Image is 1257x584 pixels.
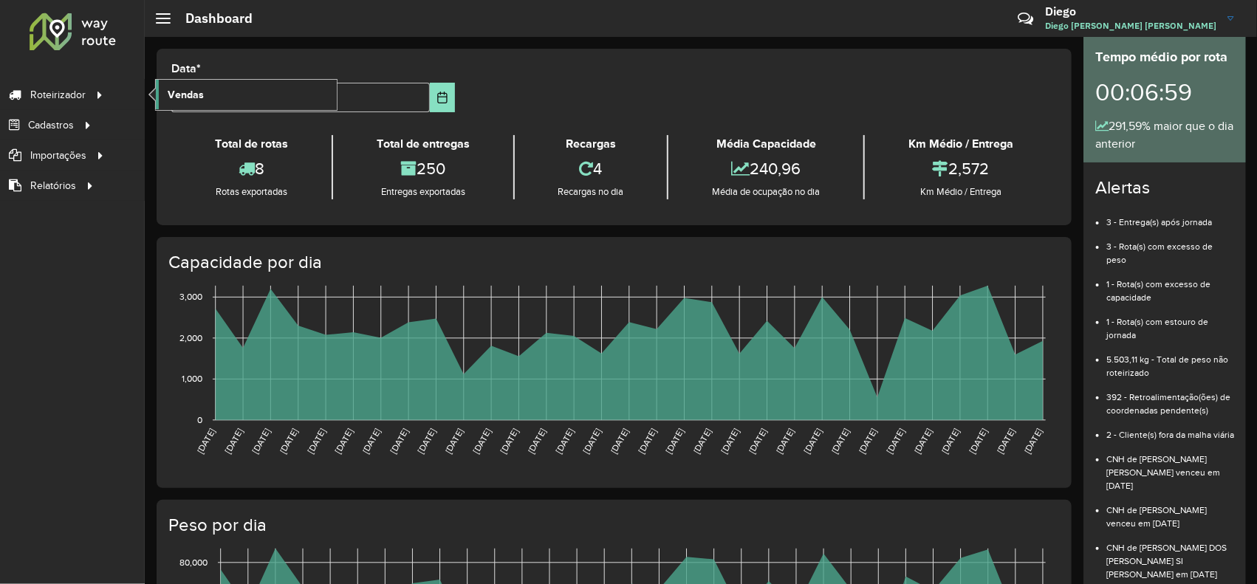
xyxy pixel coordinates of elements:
[333,427,355,456] text: [DATE]
[175,135,328,153] div: Total de rotas
[28,117,74,133] span: Cadastros
[912,427,934,456] text: [DATE]
[1106,530,1234,581] li: CNH de [PERSON_NAME] DOS [PERSON_NAME] SI [PERSON_NAME] em [DATE]
[518,185,664,199] div: Recargas no dia
[609,427,630,456] text: [DATE]
[637,427,658,456] text: [DATE]
[1106,229,1234,267] li: 3 - Rota(s) com excesso de peso
[179,557,208,567] text: 80,000
[182,374,202,384] text: 1,000
[171,60,201,78] label: Data
[179,292,202,302] text: 3,000
[1106,342,1234,379] li: 5.503,11 kg - Total de peso não roteirizado
[1106,379,1234,417] li: 392 - Retroalimentação(ões) de coordenadas pendente(s)
[869,153,1053,185] div: 2,572
[719,427,741,456] text: [DATE]
[672,135,860,153] div: Média Capacidade
[995,427,1016,456] text: [DATE]
[30,87,86,103] span: Roteirizador
[168,252,1057,273] h4: Capacidade por dia
[179,333,202,343] text: 2,000
[1106,417,1234,442] li: 2 - Cliente(s) fora da malha viária
[337,153,510,185] div: 250
[197,415,202,425] text: 0
[223,427,244,456] text: [DATE]
[430,83,455,112] button: Choose Date
[775,427,796,456] text: [DATE]
[1106,304,1234,342] li: 1 - Rota(s) com estouro de jornada
[1106,492,1234,530] li: CNH de [PERSON_NAME] venceu em [DATE]
[554,427,575,456] text: [DATE]
[1023,427,1044,456] text: [DATE]
[443,427,465,456] text: [DATE]
[168,515,1057,536] h4: Peso por dia
[175,185,328,199] div: Rotas exportadas
[1095,177,1234,199] h4: Alertas
[664,427,685,456] text: [DATE]
[278,427,299,456] text: [DATE]
[672,153,860,185] div: 240,96
[829,427,851,456] text: [DATE]
[30,148,86,163] span: Importações
[168,87,204,103] span: Vendas
[388,427,410,456] text: [DATE]
[1095,47,1234,67] div: Tempo médio por rota
[30,178,76,193] span: Relatórios
[1045,4,1216,18] h3: Diego
[869,185,1053,199] div: Km Médio / Entrega
[156,80,337,109] a: Vendas
[416,427,437,456] text: [DATE]
[692,427,713,456] text: [DATE]
[337,185,510,199] div: Entregas exportadas
[306,427,327,456] text: [DATE]
[1106,205,1234,229] li: 3 - Entrega(s) após jornada
[250,427,272,456] text: [DATE]
[360,427,382,456] text: [DATE]
[672,185,860,199] div: Média de ocupação no dia
[747,427,768,456] text: [DATE]
[802,427,823,456] text: [DATE]
[885,427,906,456] text: [DATE]
[857,427,879,456] text: [DATE]
[499,427,520,456] text: [DATE]
[1010,3,1041,35] a: Contato Rápido
[195,427,216,456] text: [DATE]
[581,427,603,456] text: [DATE]
[1095,67,1234,117] div: 00:06:59
[1106,442,1234,492] li: CNH de [PERSON_NAME] [PERSON_NAME] venceu em [DATE]
[337,135,510,153] div: Total de entregas
[175,153,328,185] div: 8
[518,153,664,185] div: 4
[471,427,493,456] text: [DATE]
[526,427,547,456] text: [DATE]
[1095,117,1234,153] div: 291,59% maior que o dia anterior
[940,427,962,456] text: [DATE]
[171,10,253,27] h2: Dashboard
[967,427,989,456] text: [DATE]
[518,135,664,153] div: Recargas
[869,135,1053,153] div: Km Médio / Entrega
[1045,19,1216,32] span: Diego [PERSON_NAME] [PERSON_NAME]
[1106,267,1234,304] li: 1 - Rota(s) com excesso de capacidade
